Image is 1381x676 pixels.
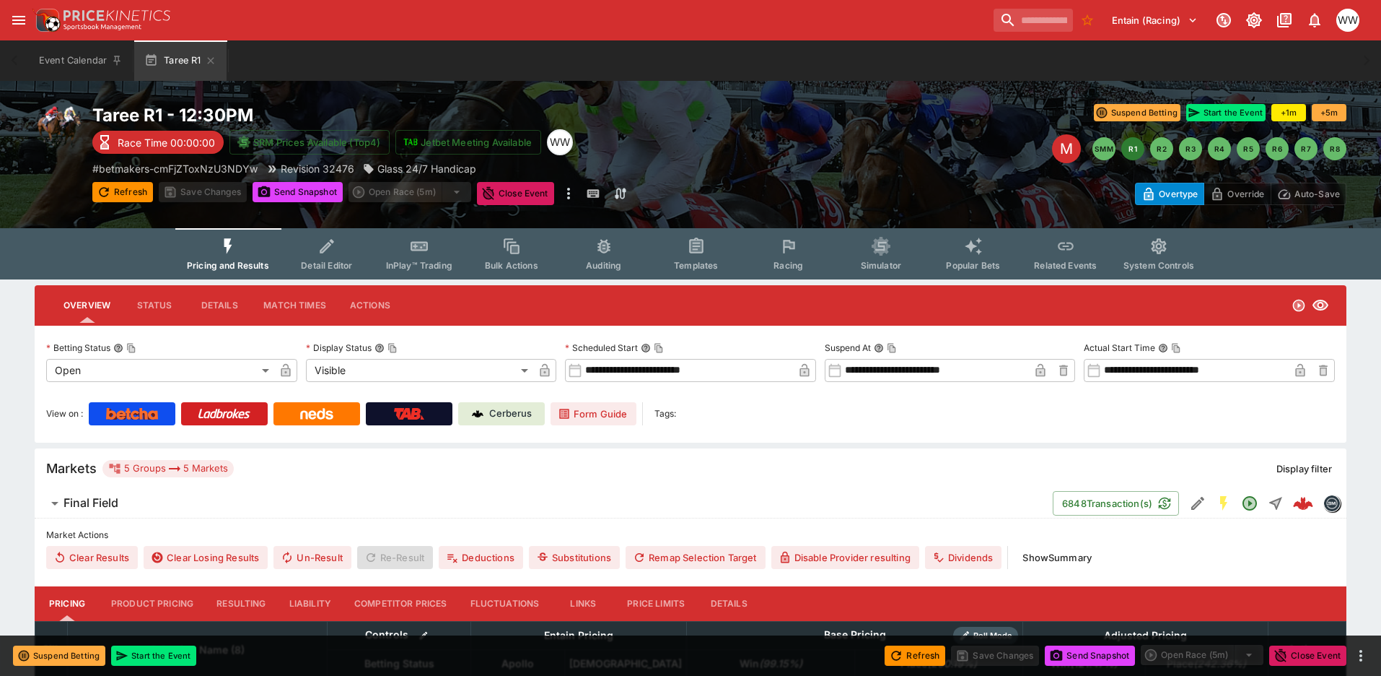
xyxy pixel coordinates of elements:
button: Scheduled StartCopy To Clipboard [641,343,651,353]
button: Fluctuations [459,586,551,621]
th: Controls [327,621,471,649]
button: Actual Start TimeCopy To Clipboard [1158,343,1168,353]
button: Remap Selection Target [626,546,766,569]
button: Edit Detail [1185,490,1211,516]
button: Product Pricing [100,586,205,621]
img: Cerberus [472,408,483,420]
div: Event type filters [175,228,1206,279]
button: Event Calendar [30,40,131,81]
svg: Visible [1312,297,1329,314]
button: Start the Event [1186,104,1266,121]
p: Display Status [306,342,372,354]
a: Cerberus [458,402,545,425]
span: Auditing [586,260,621,271]
p: Revision 32476 [281,161,354,176]
p: Copy To Clipboard [92,161,258,176]
button: Display filter [1268,457,1341,480]
div: split button [348,182,471,202]
a: 47b473a5-d7fa-4f7d-a295-473a97d89803 [1289,489,1318,518]
button: Dividends [925,546,1001,569]
img: Sportsbook Management [63,24,141,30]
img: Neds [300,408,333,420]
button: Jetbet Meeting Available [395,130,541,155]
button: Copy To Clipboard [387,343,398,353]
button: Refresh [885,646,945,666]
button: Status [122,288,187,323]
h2: Copy To Clipboard [92,104,719,126]
button: R8 [1323,137,1346,160]
button: Display StatusCopy To Clipboard [374,343,385,353]
svg: Open [1241,495,1258,512]
label: Tags: [654,402,676,425]
button: Links [551,586,615,621]
button: Connected to PK [1211,7,1237,33]
img: TabNZ [394,408,424,420]
button: Documentation [1271,7,1297,33]
span: Popular Bets [946,260,1000,271]
div: Start From [1135,183,1346,205]
img: Betcha [106,408,158,420]
button: Clear Losing Results [144,546,268,569]
p: Scheduled Start [565,342,638,354]
span: InPlay™ Trading [386,260,452,271]
label: View on : [46,402,83,425]
span: System Controls [1123,260,1194,271]
button: Toggle light/dark mode [1241,7,1267,33]
p: Cerberus [489,407,532,421]
img: logo-cerberus--red.svg [1293,493,1313,513]
div: Base Pricing [818,626,892,644]
button: R6 [1266,137,1289,160]
img: jetbet-logo.svg [403,135,418,149]
div: William Wallace [547,129,573,155]
label: Market Actions [46,524,1335,546]
button: Price Limits [615,586,696,621]
span: Roll Mode [968,630,1018,642]
span: Racing [773,260,803,271]
button: Send Snapshot [253,182,343,202]
button: Select Tenant [1103,9,1206,32]
button: SRM Prices Available (Top4) [229,130,390,155]
button: Override [1204,183,1271,205]
button: Betting StatusCopy To Clipboard [113,343,123,353]
button: R3 [1179,137,1202,160]
div: Edit Meeting [1052,134,1081,163]
nav: pagination navigation [1092,137,1346,160]
button: SGM Enabled [1211,490,1237,516]
button: open drawer [6,7,32,33]
img: betmakers [1324,495,1340,511]
div: betmakers [1323,495,1341,512]
button: Overview [52,288,122,323]
p: Betting Status [46,342,110,354]
button: Copy To Clipboard [887,343,897,353]
button: Resulting [205,586,277,621]
button: Details [187,288,252,323]
img: PriceKinetics [63,10,170,21]
p: Glass 24/7 Handicap [377,161,476,176]
p: Race Time 00:00:00 [118,135,215,150]
p: Overtype [1159,186,1198,201]
button: Straight [1263,490,1289,516]
button: Bulk edit [414,626,433,645]
img: Ladbrokes [198,408,250,420]
button: R5 [1237,137,1260,160]
button: ShowSummary [1014,546,1100,569]
button: Copy To Clipboard [1171,343,1181,353]
span: Bulk Actions [485,260,538,271]
div: Show/hide Price Roll mode configuration. [953,627,1018,644]
div: Glass 24/7 Handicap [363,161,476,176]
button: 6848Transaction(s) [1053,491,1179,516]
button: Competitor Prices [343,586,459,621]
button: Copy To Clipboard [654,343,664,353]
button: Final Field [35,489,1053,518]
button: Disable Provider resulting [771,546,919,569]
span: Detail Editor [301,260,352,271]
button: Close Event [477,182,554,205]
button: Start the Event [111,646,196,666]
button: +5m [1312,104,1346,121]
button: Open [1237,490,1263,516]
button: Close Event [1269,646,1346,666]
p: Auto-Save [1294,186,1340,201]
button: Liability [278,586,343,621]
button: Taree R1 [134,40,227,81]
div: Visible [306,359,534,382]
